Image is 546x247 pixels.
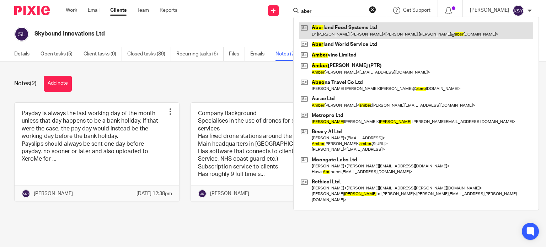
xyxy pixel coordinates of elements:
h1: Notes [14,80,37,87]
img: svg%3E [14,27,29,42]
a: Details [14,47,35,61]
p: [PERSON_NAME] [210,190,249,197]
a: Emails [250,47,270,61]
input: Search [300,9,364,15]
img: svg%3E [22,189,30,198]
a: Client tasks (0) [84,47,122,61]
img: svg%3E [198,189,207,198]
span: Get Support [403,8,430,13]
span: (2) [30,81,37,86]
p: [DATE] 12:38pm [136,190,172,197]
img: svg%3E [513,5,524,16]
a: Clients [110,7,127,14]
a: Work [66,7,77,14]
img: Pixie [14,6,50,15]
a: Open tasks (5) [41,47,78,61]
button: Add note [44,76,72,92]
a: Closed tasks (89) [127,47,171,61]
button: Clear [369,6,376,13]
h2: Skybound Innovations Ltd [34,30,355,38]
p: [PERSON_NAME] [34,190,73,197]
p: [PERSON_NAME] [470,7,509,14]
a: Notes (2) [275,47,301,61]
a: Email [88,7,100,14]
a: Reports [160,7,177,14]
a: Files [229,47,245,61]
a: Team [137,7,149,14]
a: Recurring tasks (6) [176,47,224,61]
